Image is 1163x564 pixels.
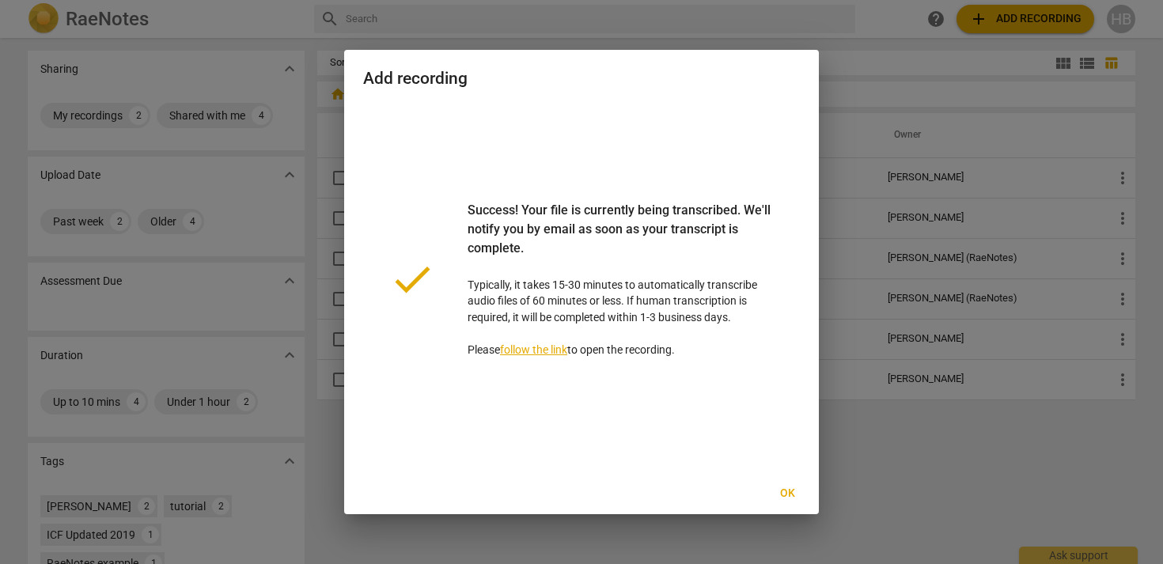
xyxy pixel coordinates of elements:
[762,479,813,508] button: Ok
[775,486,800,502] span: Ok
[500,343,567,356] a: follow the link
[388,256,436,303] span: done
[468,201,775,277] div: Success! Your file is currently being transcribed. We'll notify you by email as soon as your tran...
[468,201,775,358] p: Typically, it takes 15-30 minutes to automatically transcribe audio files of 60 minutes or less. ...
[363,69,800,89] h2: Add recording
